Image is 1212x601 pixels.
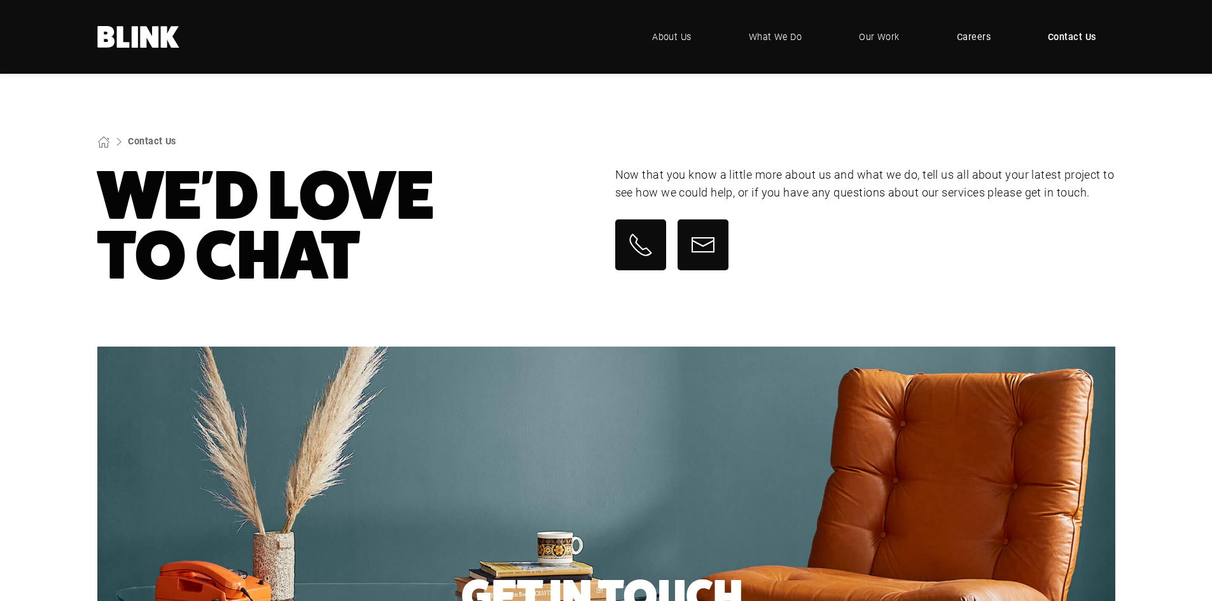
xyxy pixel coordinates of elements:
span: About Us [652,30,692,44]
a: Careers [938,18,1010,56]
h1: We'd Love To Chat [97,166,597,286]
a: Home [97,26,180,48]
a: About Us [633,18,711,56]
a: Our Work [840,18,919,56]
p: Now that you know a little more about us and what we do, tell us all about your latest project to... [615,166,1115,202]
span: Contact Us [1048,30,1096,44]
span: What We Do [749,30,802,44]
span: Careers [957,30,991,44]
span: Our Work [859,30,900,44]
a: What We Do [730,18,821,56]
a: Contact Us [1029,18,1115,56]
a: Contact Us [128,135,176,147]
